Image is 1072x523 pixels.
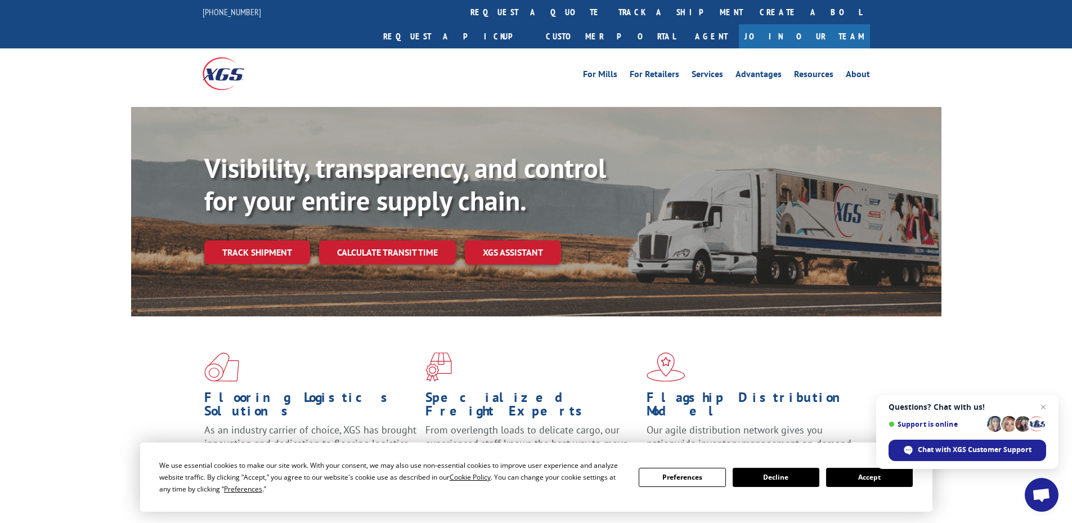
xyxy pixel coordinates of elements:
a: Calculate transit time [319,240,456,265]
div: Chat with XGS Customer Support [889,440,1046,461]
h1: Specialized Freight Experts [425,391,638,423]
img: xgs-icon-focused-on-flooring-red [425,352,452,382]
a: [PHONE_NUMBER] [203,6,261,17]
a: Advantages [735,70,782,82]
a: For Retailers [630,70,679,82]
a: Services [692,70,723,82]
h1: Flooring Logistics Solutions [204,391,417,423]
a: Resources [794,70,833,82]
button: Decline [733,468,819,487]
a: XGS ASSISTANT [465,240,561,265]
span: Support is online [889,420,983,428]
img: xgs-icon-flagship-distribution-model-red [647,352,685,382]
span: Preferences [224,484,262,494]
img: xgs-icon-total-supply-chain-intelligence-red [204,352,239,382]
a: For Mills [583,70,617,82]
p: From overlength loads to delicate cargo, our experienced staff knows the best way to move your fr... [425,423,638,473]
b: Visibility, transparency, and control for your entire supply chain. [204,150,606,218]
span: Our agile distribution network gives you nationwide inventory management on demand. [647,423,854,450]
span: Questions? Chat with us! [889,403,1046,412]
button: Accept [826,468,913,487]
span: Chat with XGS Customer Support [918,445,1031,455]
h1: Flagship Distribution Model [647,391,859,423]
span: Close chat [1037,400,1050,414]
span: Cookie Policy [450,472,491,482]
a: Request a pickup [375,24,537,48]
div: We use essential cookies to make our site work. With your consent, we may also use non-essential ... [159,459,625,495]
span: As an industry carrier of choice, XGS has brought innovation and dedication to flooring logistics... [204,423,416,463]
a: About [846,70,870,82]
a: Agent [684,24,739,48]
a: Join Our Team [739,24,870,48]
div: Cookie Consent Prompt [140,442,932,512]
div: Open chat [1025,478,1058,512]
a: Track shipment [204,240,310,264]
button: Preferences [639,468,725,487]
a: Customer Portal [537,24,684,48]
